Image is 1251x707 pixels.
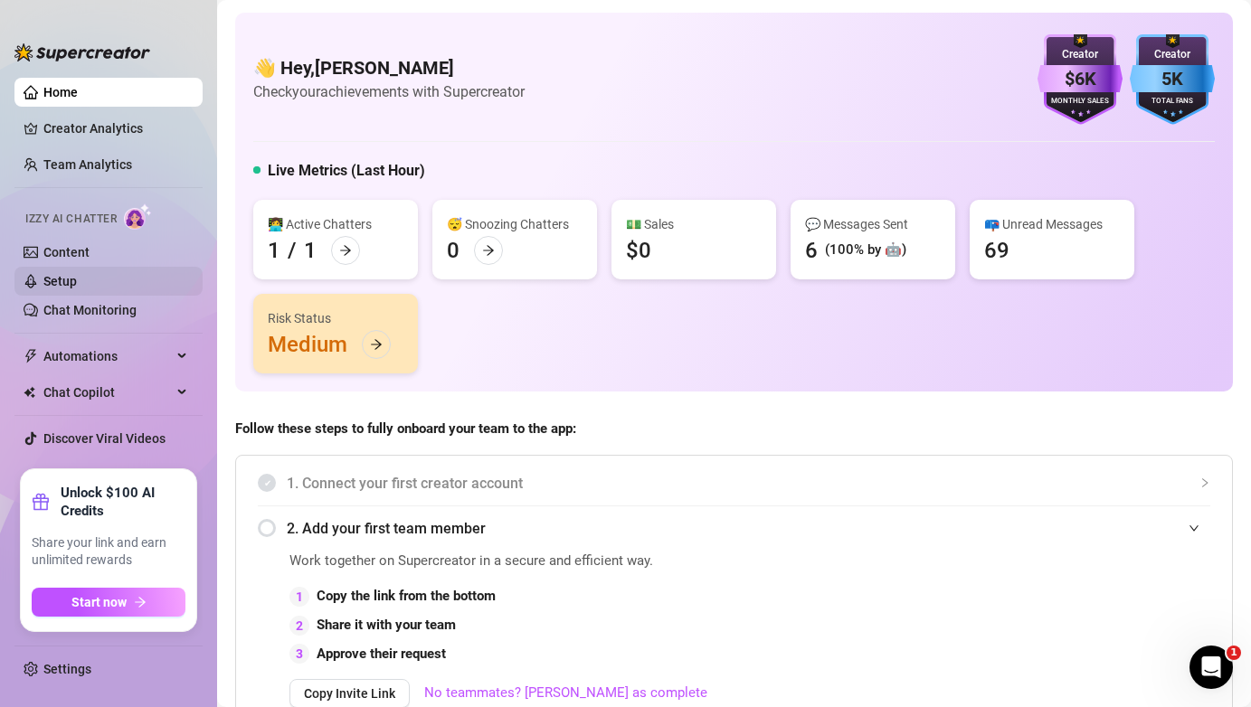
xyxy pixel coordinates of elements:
[805,214,941,234] div: 💬 Messages Sent
[14,43,150,61] img: logo-BBDzfeDw.svg
[1189,523,1199,533] span: expanded
[268,308,403,328] div: Risk Status
[43,245,90,259] a: Content
[984,236,1009,265] div: 69
[317,617,456,633] strong: Share it with your team
[1189,646,1233,689] iframe: Intercom live chat
[258,506,1210,551] div: 2. Add your first team member
[1227,646,1241,660] span: 1
[24,386,35,399] img: Chat Copilot
[43,85,78,99] a: Home
[304,686,395,701] span: Copy Invite Link
[1038,96,1123,108] div: Monthly Sales
[287,517,1210,540] span: 2. Add your first team member
[268,160,425,182] h5: Live Metrics (Last Hour)
[253,80,525,103] article: Check your achievements with Supercreator
[447,236,460,265] div: 0
[268,236,280,265] div: 1
[304,236,317,265] div: 1
[24,349,38,363] span: thunderbolt
[124,203,152,230] img: AI Chatter
[1038,46,1123,63] div: Creator
[1038,65,1123,93] div: $6K
[289,587,309,607] div: 1
[1038,34,1123,125] img: purple-badge-B9DA21FR.svg
[61,484,185,520] strong: Unlock $100 AI Credits
[71,595,127,609] span: Start now
[289,551,803,572] span: Work together on Supercreator in a secure and efficient way.
[424,683,707,704] a: No teammates? [PERSON_NAME] as complete
[43,303,137,317] a: Chat Monitoring
[32,534,185,570] span: Share your link and earn unlimited rewards
[43,431,166,446] a: Discover Viral Videos
[370,338,383,351] span: arrow-right
[43,342,172,371] span: Automations
[447,214,583,234] div: 😴 Snoozing Chatters
[317,646,446,662] strong: Approve their request
[289,616,309,636] div: 2
[32,588,185,617] button: Start nowarrow-right
[289,644,309,664] div: 3
[626,214,762,234] div: 💵 Sales
[1199,477,1210,488] span: collapsed
[43,378,172,407] span: Chat Copilot
[1130,46,1215,63] div: Creator
[32,493,50,511] span: gift
[235,420,576,437] strong: Follow these steps to fully onboard your team to the app:
[258,461,1210,505] div: 1. Connect your first creator account
[253,55,525,80] h4: 👋 Hey, [PERSON_NAME]
[626,236,651,265] div: $0
[1130,65,1215,93] div: 5K
[43,662,91,676] a: Settings
[482,244,495,257] span: arrow-right
[25,211,117,228] span: Izzy AI Chatter
[43,274,77,288] a: Setup
[317,588,496,604] strong: Copy the link from the bottom
[805,236,818,265] div: 6
[268,214,403,234] div: 👩‍💻 Active Chatters
[339,244,352,257] span: arrow-right
[134,596,147,608] span: arrow-right
[43,157,132,172] a: Team Analytics
[43,114,188,143] a: Creator Analytics
[984,214,1120,234] div: 📪 Unread Messages
[1130,96,1215,108] div: Total Fans
[287,472,1210,495] span: 1. Connect your first creator account
[1130,34,1215,125] img: blue-badge-DgoSNQY1.svg
[825,240,906,261] div: (100% by 🤖)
